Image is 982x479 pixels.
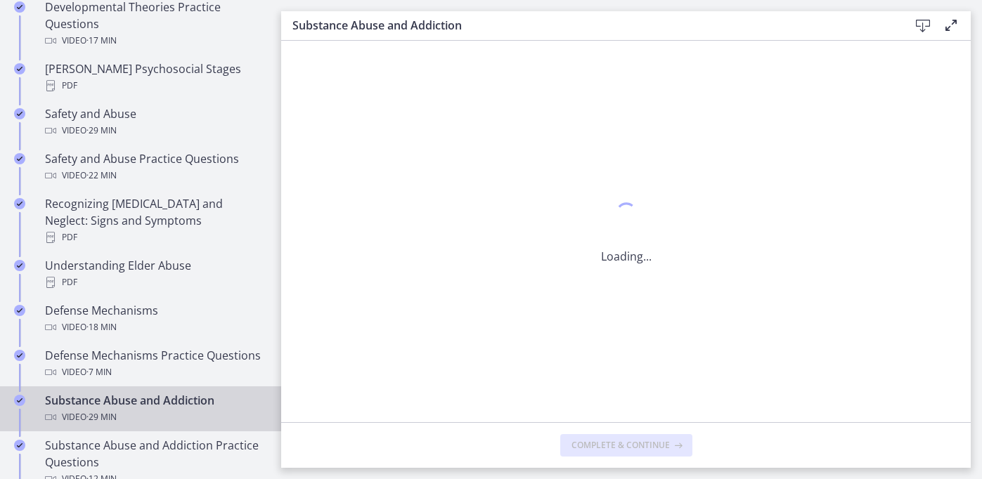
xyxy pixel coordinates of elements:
[14,1,25,13] i: Completed
[86,409,117,426] span: · 29 min
[45,229,264,246] div: PDF
[45,274,264,291] div: PDF
[45,409,264,426] div: Video
[86,319,117,336] span: · 18 min
[45,257,264,291] div: Understanding Elder Abuse
[601,248,652,265] p: Loading...
[45,150,264,184] div: Safety and Abuse Practice Questions
[45,60,264,94] div: [PERSON_NAME] Psychosocial Stages
[45,105,264,139] div: Safety and Abuse
[14,395,25,406] i: Completed
[45,195,264,246] div: Recognizing [MEDICAL_DATA] and Neglect: Signs and Symptoms
[14,260,25,271] i: Completed
[14,440,25,451] i: Completed
[14,350,25,361] i: Completed
[14,153,25,164] i: Completed
[14,305,25,316] i: Completed
[86,122,117,139] span: · 29 min
[86,32,117,49] span: · 17 min
[45,122,264,139] div: Video
[601,199,652,231] div: 1
[45,364,264,381] div: Video
[45,32,264,49] div: Video
[86,364,112,381] span: · 7 min
[45,167,264,184] div: Video
[292,17,886,34] h3: Substance Abuse and Addiction
[45,392,264,426] div: Substance Abuse and Addiction
[45,77,264,94] div: PDF
[45,319,264,336] div: Video
[45,302,264,336] div: Defense Mechanisms
[14,108,25,119] i: Completed
[560,434,692,457] button: Complete & continue
[14,63,25,74] i: Completed
[86,167,117,184] span: · 22 min
[571,440,670,451] span: Complete & continue
[45,347,264,381] div: Defense Mechanisms Practice Questions
[14,198,25,209] i: Completed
